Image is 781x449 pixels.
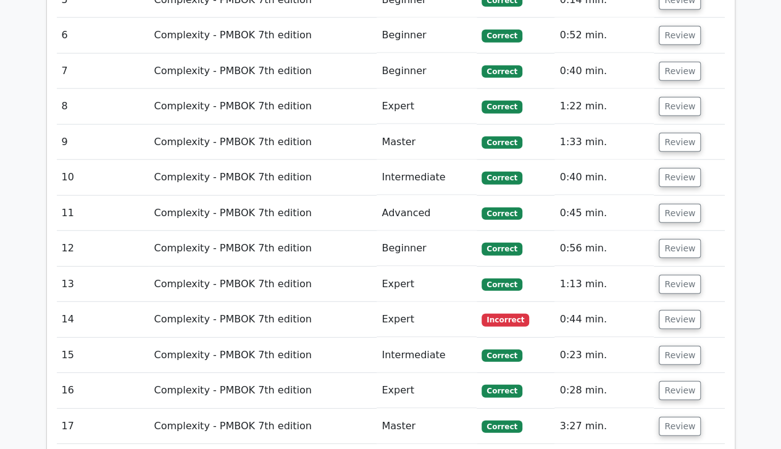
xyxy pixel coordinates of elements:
td: Complexity - PMBOK 7th edition [149,409,377,444]
span: Correct [482,421,522,433]
td: 0:44 min. [554,302,654,337]
span: Incorrect [482,314,529,326]
td: Expert [377,89,477,124]
td: 11 [57,196,149,231]
td: Intermediate [377,338,477,373]
td: Complexity - PMBOK 7th edition [149,373,377,408]
span: Correct [482,101,522,113]
span: Correct [482,208,522,220]
span: Correct [482,30,522,42]
td: 8 [57,89,149,124]
td: 1:22 min. [554,89,654,124]
td: 1:33 min. [554,125,654,160]
td: 0:28 min. [554,373,654,408]
span: Correct [482,385,522,397]
td: 0:23 min. [554,338,654,373]
td: Complexity - PMBOK 7th edition [149,125,377,160]
td: Complexity - PMBOK 7th edition [149,196,377,231]
td: Intermediate [377,160,477,195]
td: Beginner [377,54,477,89]
td: 3:27 min. [554,409,654,444]
td: 13 [57,267,149,302]
button: Review [659,97,701,116]
td: 14 [57,302,149,337]
td: Complexity - PMBOK 7th edition [149,160,377,195]
td: Complexity - PMBOK 7th edition [149,18,377,53]
td: 15 [57,338,149,373]
button: Review [659,239,701,258]
button: Review [659,417,701,436]
td: 10 [57,160,149,195]
span: Correct [482,172,522,184]
td: 0:45 min. [554,196,654,231]
td: 1:13 min. [554,267,654,302]
button: Review [659,310,701,329]
td: 0:56 min. [554,231,654,266]
td: 12 [57,231,149,266]
td: Expert [377,373,477,408]
td: 0:40 min. [554,54,654,89]
td: 0:52 min. [554,18,654,53]
button: Review [659,204,701,223]
td: Master [377,409,477,444]
td: 16 [57,373,149,408]
td: Complexity - PMBOK 7th edition [149,89,377,124]
td: 6 [57,18,149,53]
td: Beginner [377,18,477,53]
span: Correct [482,65,522,78]
td: 9 [57,125,149,160]
td: 17 [57,409,149,444]
button: Review [659,168,701,187]
td: Complexity - PMBOK 7th edition [149,302,377,337]
span: Correct [482,350,522,362]
td: Expert [377,267,477,302]
button: Review [659,381,701,400]
td: Complexity - PMBOK 7th edition [149,267,377,302]
button: Review [659,346,701,365]
td: Master [377,125,477,160]
button: Review [659,26,701,45]
td: Complexity - PMBOK 7th edition [149,54,377,89]
button: Review [659,62,701,81]
span: Correct [482,243,522,255]
span: Correct [482,279,522,291]
button: Review [659,275,701,294]
td: 7 [57,54,149,89]
td: Beginner [377,231,477,266]
td: 0:40 min. [554,160,654,195]
span: Correct [482,136,522,149]
td: Complexity - PMBOK 7th edition [149,231,377,266]
td: Advanced [377,196,477,231]
td: Expert [377,302,477,337]
td: Complexity - PMBOK 7th edition [149,338,377,373]
button: Review [659,133,701,152]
